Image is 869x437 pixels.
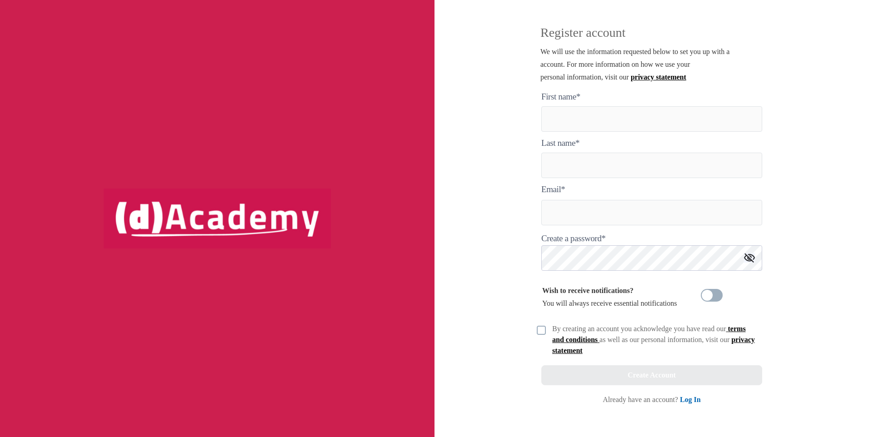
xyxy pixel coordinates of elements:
[540,27,768,45] p: Register account
[104,189,331,248] img: logo
[540,48,729,81] span: We will use the information requested below to set you up with a account. For more information on...
[552,336,755,354] a: privacy statement
[680,396,701,403] a: Log In
[537,326,546,335] img: unCheck
[628,369,676,382] div: Create Account
[744,253,755,263] img: icon
[552,325,746,343] a: terms and conditions
[542,284,677,310] div: You will always receive essential notifications
[542,287,634,294] b: Wish to receive notifications?
[603,394,700,405] div: Already have an account?
[541,365,762,385] button: Create Account
[552,323,757,356] div: By creating an account you acknowledge you have read our as well as our personal information, vis...
[631,73,686,81] a: privacy statement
